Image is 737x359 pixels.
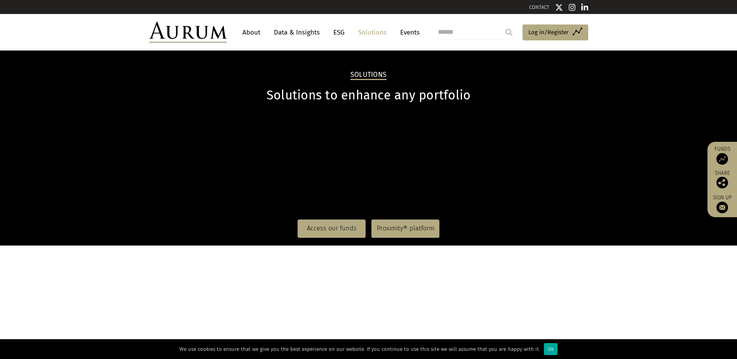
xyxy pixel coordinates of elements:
a: Access our funds [298,220,366,237]
a: Log in/Register [523,24,588,41]
img: Sign up to our newsletter [716,202,728,213]
a: About [239,25,264,40]
h2: Solutions [350,71,387,80]
a: ESG [329,25,348,40]
img: Aurum [149,22,227,43]
input: Submit [501,24,517,40]
a: Funds [711,146,733,165]
h1: Solutions to enhance any portfolio [149,88,588,103]
a: Solutions [354,25,390,40]
span: Log in/Register [528,28,569,37]
img: Share this post [716,177,728,188]
img: Twitter icon [555,3,563,11]
img: Access Funds [716,153,728,165]
a: CONTACT [529,4,549,10]
a: Proximity® platform [371,220,439,237]
div: Share [711,171,733,188]
img: Instagram icon [569,3,576,11]
a: Sign up [711,194,733,213]
a: Events [396,25,420,40]
img: Linkedin icon [581,3,588,11]
div: Ok [544,343,558,355]
a: Data & Insights [270,25,324,40]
